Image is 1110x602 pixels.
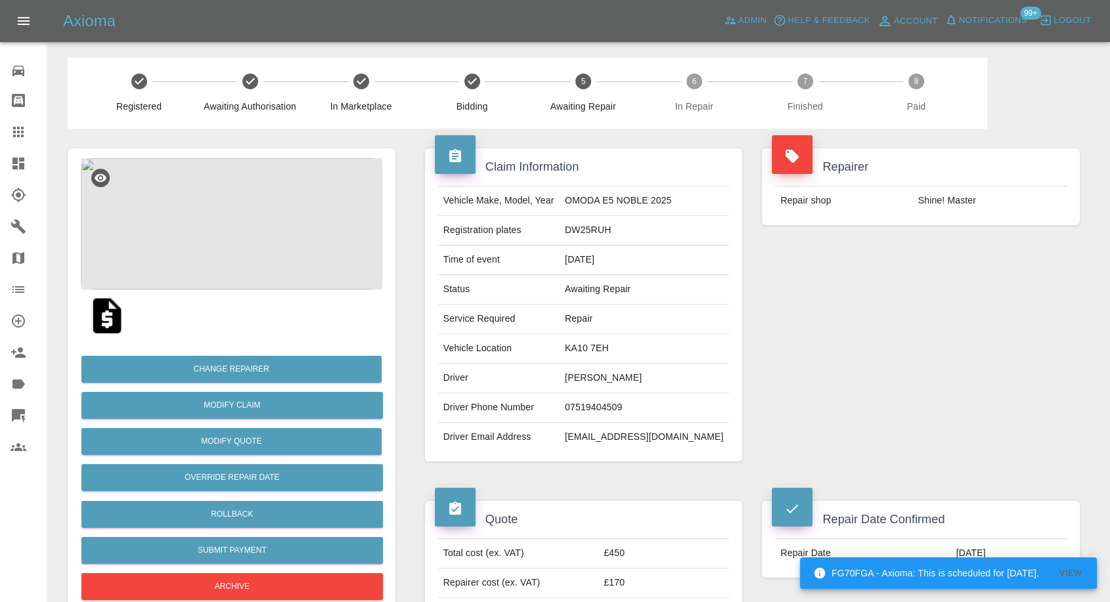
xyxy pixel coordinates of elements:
button: Open drawer [8,5,39,37]
span: Bidding [422,100,522,113]
span: Awaiting Authorisation [200,100,300,113]
text: 6 [692,77,696,86]
td: Repair shop [775,186,912,215]
td: Total cost (ex. VAT) [438,539,599,569]
span: 99+ [1020,7,1041,20]
td: [DATE] [560,246,729,275]
button: Change Repairer [81,356,382,383]
td: £450 [598,539,729,569]
td: OMODA E5 NOBLE 2025 [560,186,729,216]
span: Admin [738,13,767,28]
button: Modify Quote [81,428,382,455]
td: Repairer cost (ex. VAT) [438,569,599,598]
span: Paid [866,100,966,113]
span: Awaiting Repair [533,100,633,113]
button: Logout [1036,11,1094,31]
span: Finished [755,100,855,113]
span: Help & Feedback [788,13,870,28]
td: KA10 7EH [560,334,729,364]
span: Account [894,14,938,29]
h4: Claim Information [435,158,733,176]
button: Archive [81,573,383,600]
button: View [1050,563,1092,584]
h5: Axioma [63,11,116,32]
span: In Marketplace [311,100,411,113]
h4: Repairer [772,158,1070,176]
text: 7 [803,77,807,86]
td: Driver Phone Number [438,393,560,423]
td: Vehicle Make, Model, Year [438,186,560,216]
td: DW25RUH [560,216,729,246]
td: [DATE] [951,539,1067,568]
td: Shine! Master [913,186,1067,215]
td: Status [438,275,560,305]
td: [EMAIL_ADDRESS][DOMAIN_NAME] [560,423,729,452]
a: Admin [721,11,770,31]
img: e6a4e542-6923-4687-8d2d-731fff8ed92b [81,158,382,290]
td: Driver Email Address [438,423,560,452]
a: Modify Claim [81,392,383,419]
div: FG70FGA - Axioma: This is scheduled for [DATE]. [813,561,1039,585]
img: original/9ace8f81-ff93-4cdc-8fb8-72db875a8a43 [86,295,128,337]
td: Time of event [438,246,560,275]
td: £170 [598,569,729,598]
td: Driver [438,364,560,393]
text: 5 [581,77,585,86]
span: Logout [1054,13,1091,28]
td: 07519404509 [560,393,729,423]
span: Registered [89,100,189,113]
button: Rollback [81,501,383,528]
td: [PERSON_NAME] [560,364,729,393]
text: 8 [914,77,919,86]
td: Awaiting Repair [560,275,729,305]
td: Repair [560,305,729,334]
td: Repair Date [775,539,950,568]
h4: Repair Date Confirmed [772,511,1070,528]
button: Submit Payment [81,537,383,564]
button: Notifications [941,11,1031,31]
h4: Quote [435,511,733,528]
span: Notifications [959,13,1027,28]
button: Help & Feedback [770,11,873,31]
a: Account [874,11,941,32]
button: Override Repair Date [81,464,383,491]
td: Service Required [438,305,560,334]
span: In Repair [644,100,744,113]
td: Registration plates [438,216,560,246]
td: Vehicle Location [438,334,560,364]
